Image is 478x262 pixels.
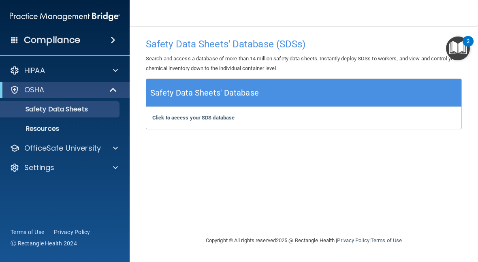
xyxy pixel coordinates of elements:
p: Safety Data Sheets [5,105,116,113]
div: Copyright © All rights reserved 2025 @ Rectangle Health | | [156,228,452,253]
a: Terms of Use [11,228,44,236]
p: Settings [24,163,54,173]
button: Open Resource Center, 2 new notifications [446,36,470,60]
div: 2 [467,41,469,52]
img: PMB logo [10,9,120,25]
a: Privacy Policy [337,237,369,243]
h4: Safety Data Sheets' Database (SDSs) [146,39,462,49]
span: Ⓒ Rectangle Health 2024 [11,239,77,247]
p: OSHA [24,85,45,95]
p: OfficeSafe University [24,143,101,153]
a: Settings [10,163,118,173]
a: Privacy Policy [54,228,90,236]
p: Resources [5,125,116,133]
p: Search and access a database of more than 14 million safety data sheets. Instantly deploy SDSs to... [146,54,462,73]
a: OSHA [10,85,117,95]
a: Terms of Use [371,237,402,243]
p: HIPAA [24,66,45,75]
h5: Safety Data Sheets' Database [150,86,259,100]
h4: Compliance [24,34,80,46]
a: Click to access your SDS database [152,115,235,121]
a: OfficeSafe University [10,143,118,153]
a: HIPAA [10,66,118,75]
iframe: Drift Widget Chat Controller [437,206,468,237]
